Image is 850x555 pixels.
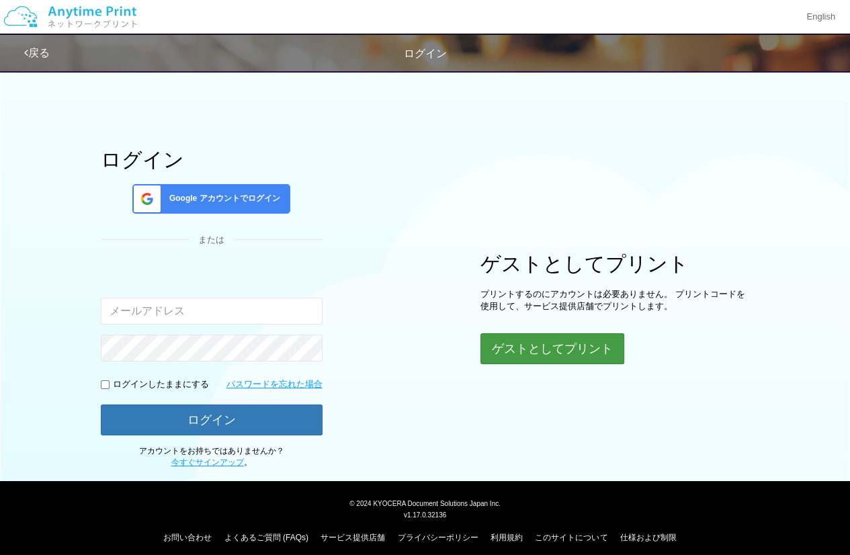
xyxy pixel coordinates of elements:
button: ログイン [101,404,323,435]
div: または [101,234,323,247]
p: アカウントをお持ちではありませんか？ [101,445,323,468]
a: 戻る [24,47,50,58]
span: v1.17.0.32136 [404,511,446,519]
a: 今すぐサインアップ [171,458,244,467]
a: お問い合わせ [163,533,212,542]
a: プライバシーポリシー [398,533,478,542]
a: 仕様および制限 [620,533,677,542]
a: よくあるご質問 (FAQs) [224,533,308,542]
h1: ログイン [101,148,323,171]
a: 利用規約 [491,533,523,542]
button: ゲストとしてプリント [480,333,624,364]
a: パスワードを忘れた場合 [226,378,323,391]
p: ログインしたままにする [113,378,209,391]
span: 。 [171,458,252,467]
h1: ゲストとしてプリント [480,253,749,275]
span: ログイン [404,48,447,59]
span: Google アカウントでログイン [164,193,280,204]
input: メールアドレス [101,298,323,325]
a: サービス提供店舗 [321,533,385,542]
a: このサイトについて [535,533,607,542]
p: プリントするのにアカウントは必要ありません。 プリントコードを使用して、サービス提供店舗でプリントします。 [480,288,749,313]
span: © 2024 KYOCERA Document Solutions Japan Inc. [349,499,501,507]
